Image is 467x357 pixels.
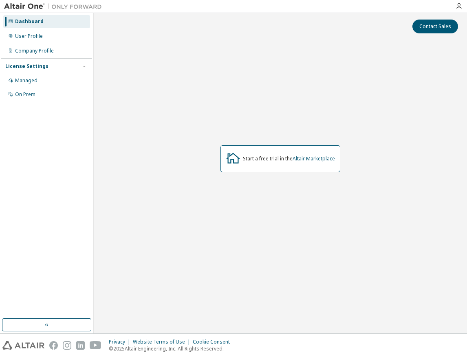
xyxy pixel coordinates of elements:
[193,339,235,345] div: Cookie Consent
[76,341,85,350] img: linkedin.svg
[5,63,48,70] div: License Settings
[133,339,193,345] div: Website Terms of Use
[90,341,101,350] img: youtube.svg
[243,156,335,162] div: Start a free trial in the
[109,339,133,345] div: Privacy
[15,48,54,54] div: Company Profile
[4,2,106,11] img: Altair One
[15,18,44,25] div: Dashboard
[412,20,458,33] button: Contact Sales
[63,341,71,350] img: instagram.svg
[15,33,43,39] div: User Profile
[293,155,335,162] a: Altair Marketplace
[15,77,37,84] div: Managed
[2,341,44,350] img: altair_logo.svg
[109,345,235,352] p: © 2025 Altair Engineering, Inc. All Rights Reserved.
[49,341,58,350] img: facebook.svg
[15,91,35,98] div: On Prem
